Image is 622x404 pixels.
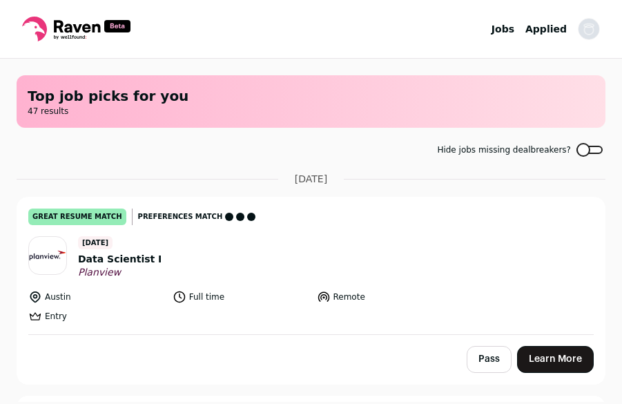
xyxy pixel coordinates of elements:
a: Jobs [492,23,514,35]
span: [DATE] [295,172,327,186]
a: great resume match Preferences match [DATE] Data Scientist I Planview Austin Full time Remote Entry [17,198,605,334]
span: Data Scientist I [78,252,162,267]
span: Preferences match [138,210,223,224]
span: Planview [78,267,162,279]
span: 47 results [28,106,594,117]
h1: Top job picks for you [28,86,594,106]
button: Open dropdown [578,18,600,40]
img: nopic.png [578,18,600,40]
li: Full time [173,290,309,304]
img: bf8b133fb6ba325d64a469594a330405391032dc05b13ebf1a7bd39e7732ebc7.png [29,250,66,261]
li: Austin [28,290,164,304]
span: [DATE] [78,236,113,249]
div: great resume match [28,209,126,225]
span: Hide jobs missing dealbreakers? [437,144,571,155]
a: Learn More [517,346,594,373]
li: Remote [317,290,453,304]
li: Entry [28,309,164,323]
a: Applied [525,23,567,35]
button: Pass [467,346,512,373]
